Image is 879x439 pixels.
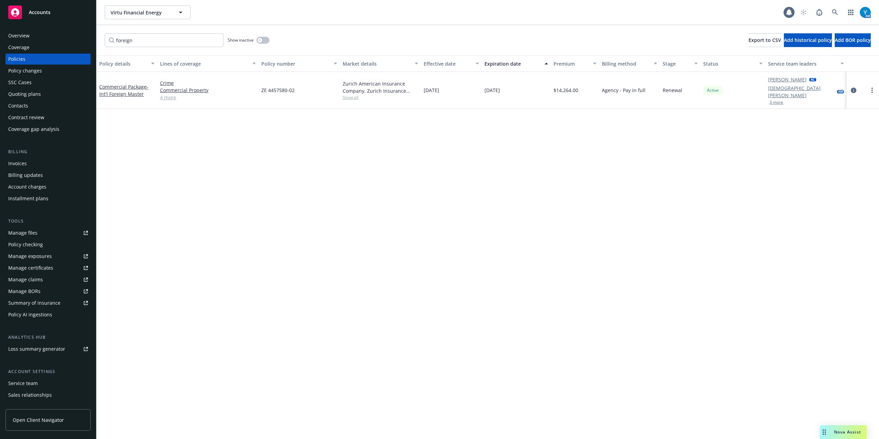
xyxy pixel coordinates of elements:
button: Expiration date [482,55,551,72]
button: Add BOR policy [835,33,871,47]
a: [PERSON_NAME] [768,76,807,83]
button: Add historical policy [784,33,832,47]
a: Manage files [5,227,91,238]
a: Invoices [5,158,91,169]
a: Coverage gap analysis [5,124,91,135]
span: $14,264.00 [553,87,578,94]
div: Analytics hub [5,334,91,341]
a: Overview [5,30,91,41]
button: Billing method [599,55,660,72]
a: Contacts [5,100,91,111]
a: Coverage [5,42,91,53]
a: more [868,86,876,94]
button: Premium [551,55,600,72]
a: Summary of insurance [5,297,91,308]
div: Coverage [8,42,30,53]
div: Account charges [8,181,46,192]
div: Manage certificates [8,262,53,273]
div: Sales relationships [8,390,52,401]
button: Status [700,55,765,72]
a: Search [828,5,842,19]
button: Service team leaders [765,55,846,72]
div: Billing updates [8,170,43,181]
span: Show inactive [228,37,254,43]
a: SSC Cases [5,77,91,88]
a: Commercial Property [160,87,256,94]
span: [DATE] [424,87,439,94]
a: Crime [160,79,256,87]
div: Status [703,60,755,67]
button: Policy number [259,55,340,72]
button: Effective date [421,55,482,72]
div: Coverage gap analysis [8,124,59,135]
input: Filter by keyword... [105,33,224,47]
a: Policy changes [5,65,91,76]
button: Nova Assist [820,425,867,439]
a: Sales relationships [5,390,91,401]
a: Manage BORs [5,286,91,297]
div: Policy details [99,60,147,67]
span: Manage exposures [5,251,91,262]
div: Contract review [8,112,44,123]
a: Related accounts [5,401,91,412]
div: Tools [5,218,91,225]
div: Service team leaders [768,60,836,67]
button: Market details [340,55,421,72]
div: Invoices [8,158,27,169]
div: Contacts [8,100,28,111]
div: Related accounts [8,401,48,412]
div: Loss summary generator [8,344,65,354]
button: 3 more [769,100,783,104]
span: Active [706,87,720,93]
div: Billing method [602,60,650,67]
div: Lines of coverage [160,60,248,67]
button: Lines of coverage [157,55,259,72]
a: Policies [5,54,91,65]
a: Installment plans [5,193,91,204]
a: Manage certificates [5,262,91,273]
div: Manage BORs [8,286,41,297]
a: Report a Bug [812,5,826,19]
a: [DEMOGRAPHIC_DATA][PERSON_NAME] [768,85,834,99]
div: Effective date [424,60,471,67]
button: Virtu Financial Energy [105,5,191,19]
a: Loss summary generator [5,344,91,354]
a: Commercial Package [99,83,148,97]
a: Billing updates [5,170,91,181]
div: Service team [8,378,38,389]
a: 4 more [160,94,256,101]
div: Manage files [8,227,37,238]
div: Quoting plans [8,89,41,100]
span: Export to CSV [749,37,781,43]
span: Add historical policy [784,37,832,43]
div: Market details [343,60,411,67]
div: Policy AI ingestions [8,309,52,320]
div: SSC Cases [8,77,32,88]
a: Policy checking [5,239,91,250]
div: Installment plans [8,193,48,204]
div: Overview [8,30,30,41]
img: photo [860,7,871,18]
span: Agency - Pay in full [602,87,646,94]
a: Switch app [844,5,858,19]
button: Policy details [96,55,157,72]
button: Stage [660,55,700,72]
a: circleInformation [849,86,858,94]
span: Open Client Navigator [13,416,64,424]
a: Contract review [5,112,91,123]
span: ZE 4457580-02 [261,87,295,94]
span: Accounts [29,10,50,15]
a: Accounts [5,3,91,22]
span: - Int'l Foreign Master [99,83,148,97]
div: Summary of insurance [8,297,60,308]
div: Account settings [5,368,91,375]
div: Policy changes [8,65,42,76]
span: Virtu Financial Energy [111,9,170,16]
span: Add BOR policy [835,37,871,43]
div: Expiration date [484,60,540,67]
span: [DATE] [484,87,500,94]
span: Show all [343,94,418,100]
div: Billing [5,148,91,155]
div: Policy checking [8,239,43,250]
button: Export to CSV [749,33,781,47]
